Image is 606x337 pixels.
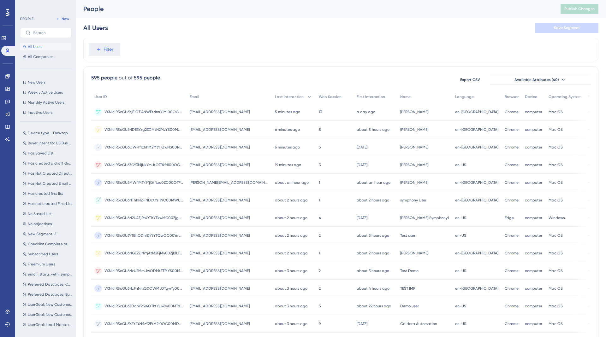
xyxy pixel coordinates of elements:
span: en-US [455,268,466,273]
span: Save Segment [554,25,580,30]
span: Mac OS [549,198,563,203]
span: All Companies [28,54,53,59]
span: VXNlclR5cGU6YjE1OTI4NWEtNmQ1Mi00OGI3LWE5NGMtMTQ3OTFmOWU2ZjY4 [104,109,183,114]
span: - [588,145,590,150]
span: - [588,109,590,114]
span: Device [525,94,537,99]
button: UserGoal: New Customers, Lead Management [20,301,75,308]
span: Demo user [400,304,419,309]
time: 6 minutes ago [275,127,300,132]
span: - [588,215,590,220]
span: New [62,16,69,21]
time: [DATE] [357,145,367,149]
span: computer [525,198,542,203]
div: 595 people [91,74,117,82]
button: email_starts_with_symphony [20,270,75,278]
span: - [588,162,590,167]
span: Mac OS [549,162,563,167]
span: Mac OS [549,145,563,150]
span: Mac OS [549,268,563,273]
span: 2 [319,268,321,273]
span: [PERSON_NAME][EMAIL_ADDRESS][DOMAIN_NAME] [190,180,269,185]
span: Last Interaction [275,94,304,99]
button: Subscribed Users [20,250,75,258]
button: Device type - Desktop [20,129,75,137]
span: Buyer Intent for US Business [28,141,73,146]
span: computer [525,304,542,309]
span: en-US [455,215,466,220]
span: Has not created First List [28,201,72,206]
button: Available Attributes (40) [490,75,591,85]
span: [PERSON_NAME] [400,180,428,185]
button: Filter [89,43,120,56]
button: Monthly Active Users [20,99,71,106]
span: Mac OS [549,321,563,326]
span: email_starts_with_symphony [28,272,73,277]
span: 9 [319,321,321,326]
span: Chrome [505,145,519,150]
span: First Interaction [357,94,385,99]
span: Publish Changes [564,6,595,11]
time: about an hour ago [357,180,390,185]
input: Search [33,31,66,35]
span: VXNlclR5cGU6MWI1MTk1YjQtNzc0ZC00OTFmLWJmM2MtNDNiYTY2NmQxNWYz [104,180,183,185]
span: Chrome [505,180,519,185]
span: Has created a draft direct mail campaign [28,161,73,166]
time: about 2 hours ago [275,251,307,255]
time: about 3 hours ago [275,304,307,308]
button: Has not created First List [20,200,75,207]
span: Test user [400,233,415,238]
span: [PERSON_NAME] [400,251,428,256]
span: en-US [455,321,466,326]
span: Chrome [505,162,519,167]
time: 19 minutes ago [275,163,301,167]
button: No objectives [20,220,75,228]
button: New Segment-2 [20,230,75,238]
time: about 2 hours ago [275,198,307,202]
button: Export CSV [454,75,486,85]
span: [EMAIL_ADDRESS][DOMAIN_NAME] [190,109,250,114]
span: Chrome [505,233,519,238]
button: All Users [20,43,71,50]
span: en-[GEOGRAPHIC_DATA] [455,109,498,114]
span: New Segment-2 [28,231,56,236]
span: Mac OS [549,127,563,132]
time: about 22 hours ago [357,304,391,308]
button: Preferred Database: Business [20,291,75,298]
span: Has Saved List [28,151,54,156]
span: [EMAIL_ADDRESS][DOMAIN_NAME] [190,321,250,326]
span: - [588,127,590,132]
span: computer [525,145,542,150]
span: - [588,268,590,273]
span: Operating System [549,94,581,99]
time: about 3 hours ago [275,322,307,326]
span: [EMAIL_ADDRESS][DOMAIN_NAME] [190,127,250,132]
span: VXNlclR5cGU6NzFhNmQ0OWMtOTgwYy00NzY1LWIzNmMtMTJhYmQ1MTRjYjUy [104,286,183,291]
span: VXNlclR5cGU6NzU2MmUwODMtZTRiYS00MmI3LWIzOTEtNDk4OTk2MGQwNDcx [104,268,183,273]
time: [DATE] [357,163,367,167]
span: Chrome [505,127,519,132]
span: UserGoal: New Customers, Campaigns [28,312,73,317]
button: All Companies [20,53,71,61]
span: UserGoal: New Customers, Lead Management [28,302,73,307]
span: computer [525,268,542,273]
span: 8 [319,127,321,132]
span: computer [525,286,542,291]
span: VXNlclR5cGU6NDE3Yzg2ZDMtN2MzYS00MWYyLTk1MDMtM2Q4YjUzODdiMzIx [104,127,183,132]
time: [DATE] [357,322,367,326]
button: Has Saved List [20,149,75,157]
time: about 2 hours ago [275,233,307,238]
time: 5 minutes ago [275,110,300,114]
span: [PERSON_NAME] [400,145,428,150]
button: Has created first list [20,190,75,197]
span: Preferred Database: Consumer [28,282,73,287]
time: about 5 hours ago [357,127,389,132]
button: Freemium Users [20,260,75,268]
span: No objectives [28,221,52,226]
span: Available Attributes (40) [514,77,559,82]
span: Inactive Users [28,110,52,115]
span: - [588,321,590,326]
span: Preferred Database: Business [28,292,73,297]
time: about 3 hours ago [357,233,389,238]
span: Has Not Created Email Campaign [28,181,73,186]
